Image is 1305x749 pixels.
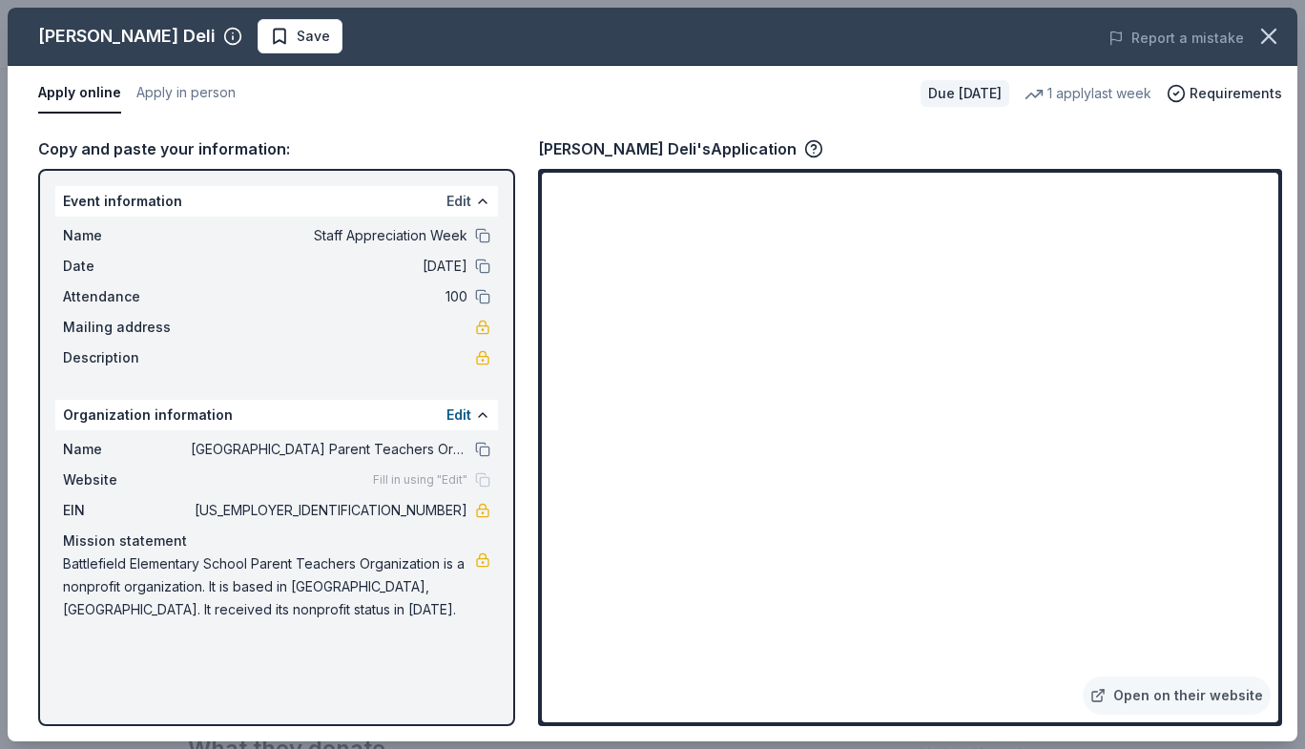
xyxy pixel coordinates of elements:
[55,186,498,217] div: Event information
[63,255,191,278] span: Date
[538,136,823,161] div: [PERSON_NAME] Deli's Application
[373,472,467,488] span: Fill in using "Edit"
[1190,82,1282,105] span: Requirements
[38,21,216,52] div: [PERSON_NAME] Deli
[191,438,467,461] span: [GEOGRAPHIC_DATA] Parent Teachers Organization
[258,19,342,53] button: Save
[38,136,515,161] div: Copy and paste your information:
[63,346,191,369] span: Description
[55,400,498,430] div: Organization information
[297,25,330,48] span: Save
[136,73,236,114] button: Apply in person
[446,404,471,427] button: Edit
[1167,82,1282,105] button: Requirements
[1108,27,1244,50] button: Report a mistake
[921,80,1009,107] div: Due [DATE]
[63,499,191,522] span: EIN
[63,224,191,247] span: Name
[63,285,191,308] span: Attendance
[63,552,475,621] span: Battlefield Elementary School Parent Teachers Organization is a nonprofit organization. It is bas...
[1025,82,1151,105] div: 1 apply last week
[446,190,471,213] button: Edit
[63,468,191,491] span: Website
[63,316,191,339] span: Mailing address
[191,285,467,308] span: 100
[63,530,490,552] div: Mission statement
[1083,676,1271,715] a: Open on their website
[191,499,467,522] span: [US_EMPLOYER_IDENTIFICATION_NUMBER]
[191,224,467,247] span: Staff Appreciation Week
[38,73,121,114] button: Apply online
[63,438,191,461] span: Name
[191,255,467,278] span: [DATE]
